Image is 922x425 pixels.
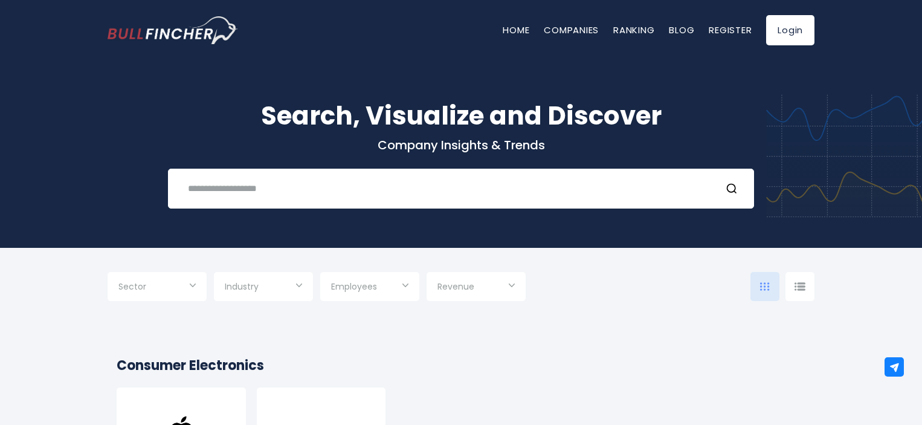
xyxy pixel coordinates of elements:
[437,281,474,292] span: Revenue
[766,15,814,45] a: Login
[726,181,741,196] button: Search
[108,137,814,153] p: Company Insights & Trends
[225,277,302,299] input: Selection
[108,16,237,44] a: Go to homepage
[613,24,654,36] a: Ranking
[331,277,408,299] input: Selection
[118,277,196,299] input: Selection
[117,355,805,375] h2: Consumer Electronics
[331,281,377,292] span: Employees
[544,24,599,36] a: Companies
[503,24,529,36] a: Home
[437,277,515,299] input: Selection
[108,97,814,135] h1: Search, Visualize and Discover
[795,282,805,291] img: icon-comp-list-view.svg
[118,281,146,292] span: Sector
[108,16,238,44] img: Bullfincher logo
[225,281,259,292] span: Industry
[709,24,752,36] a: Register
[760,282,770,291] img: icon-comp-grid.svg
[669,24,694,36] a: Blog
